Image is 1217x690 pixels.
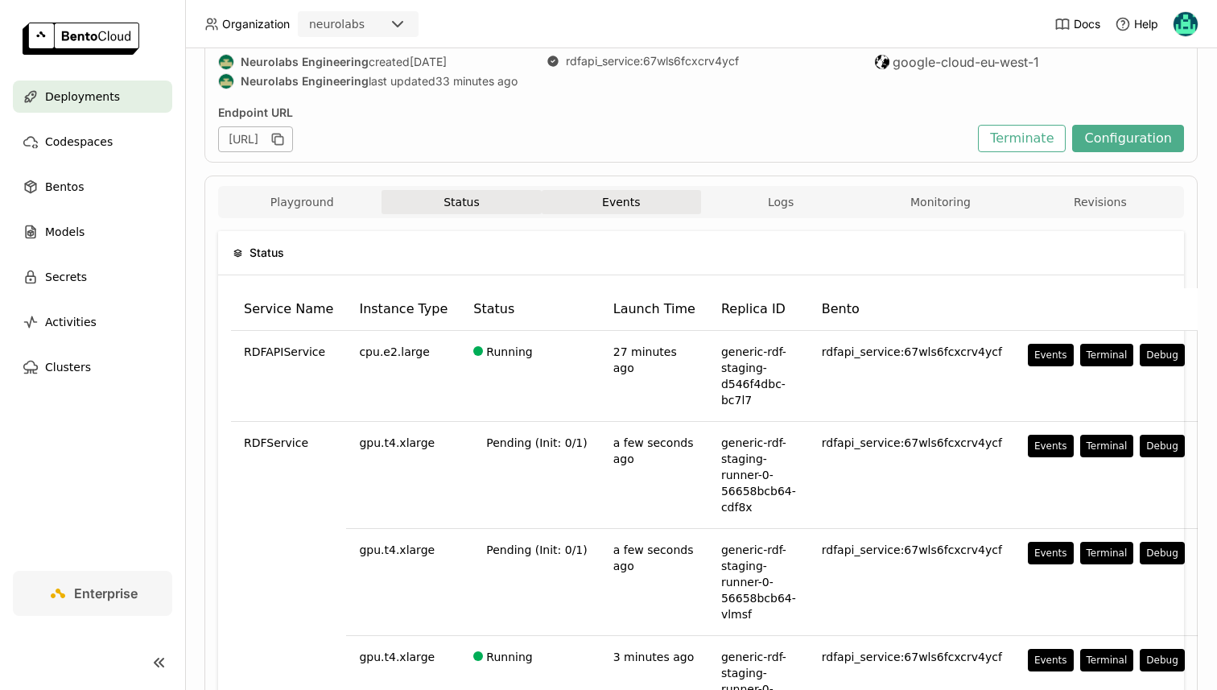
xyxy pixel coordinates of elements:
td: Pending (Init: 0/1) [460,422,600,529]
button: Events [1028,649,1074,671]
td: generic-rdf-staging-d546f4dbc-bc7l7 [708,331,809,422]
a: Activities [13,306,172,338]
input: Selected neurolabs. [366,17,368,33]
button: Configuration [1072,125,1184,152]
a: Secrets [13,261,172,293]
td: generic-rdf-staging-runner-0-56658bcb64-vlmsf [708,529,809,636]
span: Models [45,222,85,242]
a: Models [13,216,172,248]
a: Enterprise [13,571,172,616]
div: Events [1034,654,1067,667]
strong: Neurolabs Engineering [241,55,369,69]
button: Debug [1140,435,1184,457]
td: gpu.t4.xlarge [346,529,460,636]
span: 33 minutes ago [435,74,518,89]
button: Status [382,190,541,214]
span: google-cloud-eu-west-1 [893,54,1039,70]
td: Running [460,331,600,422]
td: gpu.t4.xlarge [346,422,460,529]
button: Playground [222,190,382,214]
th: Status [460,288,600,331]
span: Clusters [45,357,91,377]
a: Docs [1054,16,1100,32]
span: 27 minutes ago [613,345,677,374]
td: cpu.e2.large [346,331,460,422]
div: Events [1034,440,1067,452]
td: rdfapi_service:67wls6fcxcrv4ycf [809,422,1015,529]
td: rdfapi_service:67wls6fcxcrv4ycf [809,331,1015,422]
button: Terminal [1080,435,1134,457]
button: Terminal [1080,344,1134,366]
span: 3 minutes ago [613,651,695,663]
div: Events [1034,349,1067,362]
div: Endpoint URL [218,105,970,120]
span: Enterprise [74,585,138,601]
span: a few seconds ago [613,543,694,572]
a: Codespaces [13,126,172,158]
span: RDFAPIService [244,344,325,360]
a: Clusters [13,351,172,383]
th: Service Name [231,288,346,331]
button: Debug [1140,344,1184,366]
th: Bento [809,288,1015,331]
th: Launch Time [600,288,708,331]
span: Activities [45,312,97,332]
button: Terminal [1080,649,1134,671]
button: Monitoring [860,190,1020,214]
img: Calin Cojocaru [1174,12,1198,36]
div: Events [1034,547,1067,560]
span: Bentos [45,177,84,196]
strong: Neurolabs Engineering [241,74,369,89]
button: Events [1028,435,1074,457]
td: generic-rdf-staging-runner-0-56658bcb64-cdf8x [708,422,809,529]
a: rdfapi_service:67wls6fcxcrv4ycf [566,54,739,68]
th: Replica ID [708,288,809,331]
span: Help [1134,17,1158,31]
span: Organization [222,17,290,31]
span: Docs [1074,17,1100,31]
button: Events [1028,344,1074,366]
span: Logs [768,195,794,209]
div: last updated [218,73,527,89]
div: created [218,54,527,70]
span: Status [250,244,284,262]
div: [URL] [218,126,293,152]
a: Deployments [13,81,172,113]
span: Codespaces [45,132,113,151]
span: Secrets [45,267,87,287]
span: Deployments [45,87,120,106]
button: Debug [1140,542,1184,564]
button: Terminal [1080,542,1134,564]
a: Bentos [13,171,172,203]
span: a few seconds ago [613,436,694,465]
button: Events [542,190,701,214]
button: Events [1028,542,1074,564]
button: Debug [1140,649,1184,671]
div: Help [1115,16,1158,32]
span: [DATE] [410,55,447,69]
div: neurolabs [309,16,365,32]
th: Instance Type [346,288,460,331]
img: logo [23,23,139,55]
img: Neurolabs Engineering [219,74,233,89]
button: Revisions [1021,190,1180,214]
span: RDFService [244,435,308,451]
button: Terminate [978,125,1066,152]
td: Pending (Init: 0/1) [460,529,600,636]
img: Neurolabs Engineering [219,55,233,69]
td: rdfapi_service:67wls6fcxcrv4ycf [809,529,1015,636]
